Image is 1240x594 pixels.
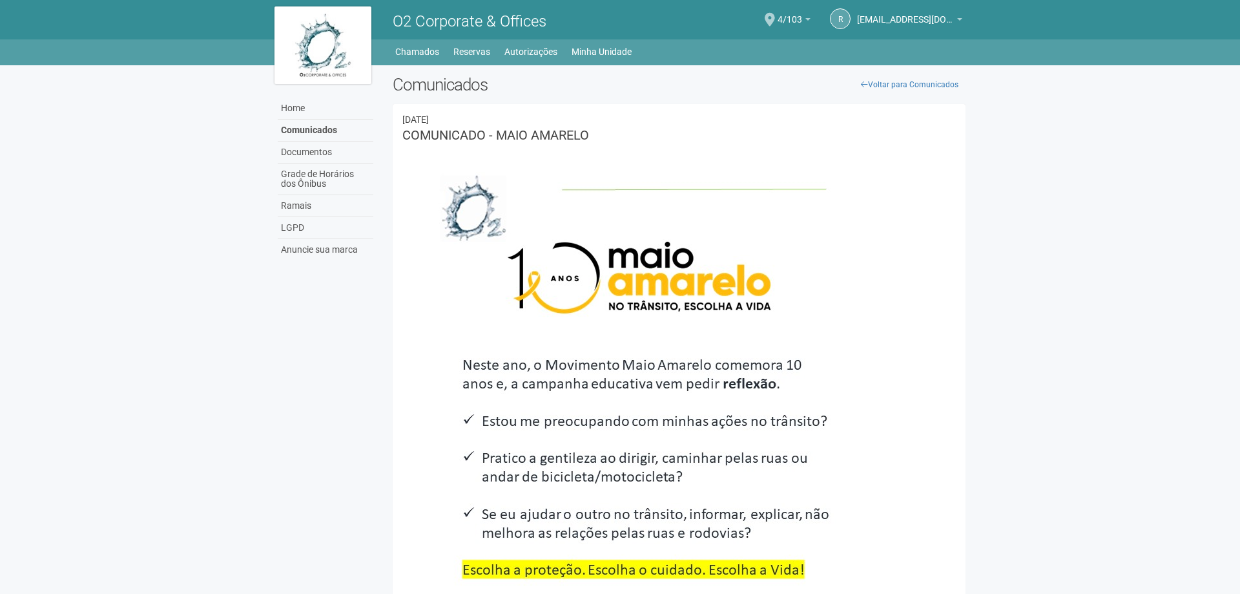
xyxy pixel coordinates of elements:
a: Reservas [453,43,490,61]
span: O2 Corporate & Offices [393,12,546,30]
a: Ramais [278,195,373,217]
a: Anuncie sua marca [278,239,373,260]
a: r [830,8,851,29]
h2: Comunicados [393,75,966,94]
a: Grade de Horários dos Ônibus [278,164,373,195]
img: logo.jpg [274,6,371,84]
a: Documentos [278,142,373,164]
a: Autorizações [504,43,557,61]
a: [EMAIL_ADDRESS][DOMAIN_NAME] [857,16,962,27]
span: 4/103 [778,2,802,25]
span: riodejaneiro.o2corporate@regus.com [857,2,954,25]
a: Voltar para Comunicados [854,75,966,94]
div: 08/05/2023 12:33 [402,114,956,125]
a: Home [278,98,373,120]
h3: COMUNICADO - MAIO AMARELO [402,129,956,142]
a: LGPD [278,217,373,239]
a: Chamados [395,43,439,61]
a: Comunicados [278,120,373,142]
a: 4/103 [778,16,811,27]
a: Minha Unidade [572,43,632,61]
